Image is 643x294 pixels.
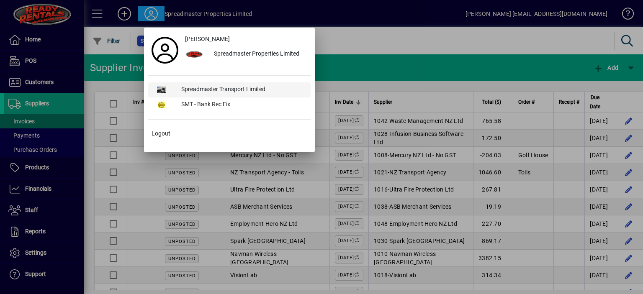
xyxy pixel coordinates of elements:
[152,129,170,138] span: Logout
[175,97,311,112] div: SMT - Bank Rec Fix
[185,35,230,43] span: [PERSON_NAME]
[207,47,311,62] div: Spreadmaster Properties Limited
[148,82,311,97] button: Spreadmaster Transport Limited
[148,126,311,141] button: Logout
[182,47,311,62] button: Spreadmaster Properties Limited
[175,82,311,97] div: Spreadmaster Transport Limited
[148,43,182,58] a: Profile
[182,32,311,47] a: [PERSON_NAME]
[148,97,311,112] button: SMT - Bank Rec Fix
